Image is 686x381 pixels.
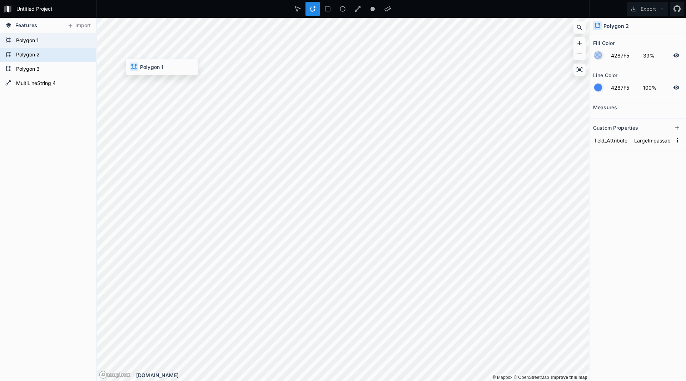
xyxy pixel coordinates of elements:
[99,371,130,379] a: Mapbox logo
[593,135,629,146] input: Name
[593,37,615,49] h2: Fill Color
[15,21,37,29] span: Features
[514,375,549,380] a: OpenStreetMap
[593,122,638,133] h2: Custom Properties
[593,70,617,81] h2: Line Color
[551,375,587,380] a: Map feedback
[593,102,617,113] h2: Measures
[633,135,672,146] input: Empty
[603,22,629,30] h4: Polygon 2
[627,2,668,16] button: Export
[136,371,589,379] div: [DOMAIN_NAME]
[492,375,512,380] a: Mapbox
[64,20,94,31] button: Import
